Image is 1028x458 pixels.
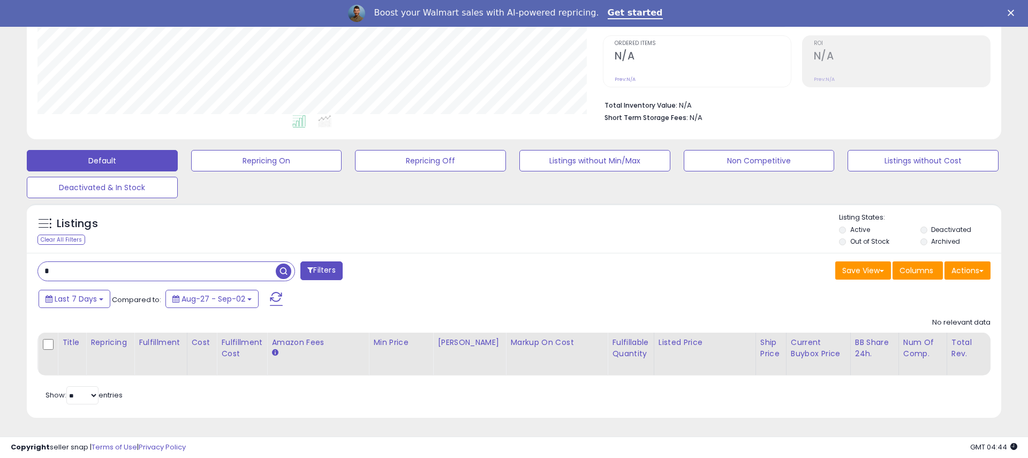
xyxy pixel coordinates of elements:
label: Archived [931,237,960,246]
button: Non Competitive [684,150,835,171]
div: Fulfillment Cost [221,337,262,359]
div: Total Rev. [951,337,991,359]
div: Boost your Walmart sales with AI-powered repricing. [374,7,599,18]
button: Listings without Min/Max [519,150,670,171]
h2: N/A [814,50,990,64]
img: Profile image for Adrian [348,5,365,22]
span: Compared to: [112,295,161,305]
div: No relevant data [932,318,991,328]
button: Listings without Cost [848,150,999,171]
div: Cost [192,337,213,348]
label: Out of Stock [850,237,889,246]
b: Total Inventory Value: [604,101,677,110]
p: Listing States: [839,213,1001,223]
span: 2025-09-10 04:44 GMT [970,442,1017,452]
h2: N/A [615,50,791,64]
small: Amazon Fees. [271,348,278,358]
span: Last 7 Days [55,294,97,304]
div: Close [1008,10,1018,16]
b: Short Term Storage Fees: [604,113,688,122]
div: Markup on Cost [510,337,603,348]
div: seller snap | | [11,442,186,453]
small: Prev: N/A [615,76,636,82]
div: Current Buybox Price [791,337,846,359]
div: Listed Price [659,337,751,348]
span: Aug-27 - Sep-02 [182,294,245,304]
button: Repricing Off [355,150,506,171]
a: Terms of Use [92,442,137,452]
div: [PERSON_NAME] [437,337,501,348]
div: Repricing [90,337,130,348]
span: ROI [814,41,990,47]
button: Aug-27 - Sep-02 [165,290,259,308]
label: Deactivated [931,225,971,234]
button: Actions [944,261,991,280]
h5: Listings [57,216,98,231]
div: Num of Comp. [903,337,942,359]
button: Filters [300,261,342,280]
div: Title [62,337,81,348]
button: Repricing On [191,150,342,171]
li: N/A [604,98,982,111]
label: Active [850,225,870,234]
a: Privacy Policy [139,442,186,452]
div: Clear All Filters [37,235,85,245]
div: Ship Price [760,337,782,359]
span: Show: entries [46,390,123,400]
span: Columns [899,265,933,276]
small: Prev: N/A [814,76,835,82]
div: Amazon Fees [271,337,364,348]
div: Fulfillment [139,337,182,348]
div: Min Price [373,337,428,348]
button: Last 7 Days [39,290,110,308]
div: BB Share 24h. [855,337,894,359]
strong: Copyright [11,442,50,452]
button: Default [27,150,178,171]
button: Deactivated & In Stock [27,177,178,198]
div: Fulfillable Quantity [612,337,649,359]
span: Ordered Items [615,41,791,47]
span: N/A [690,112,702,123]
a: Get started [608,7,663,19]
button: Columns [893,261,943,280]
th: The percentage added to the cost of goods (COGS) that forms the calculator for Min & Max prices. [506,333,608,376]
button: Save View [835,261,891,280]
